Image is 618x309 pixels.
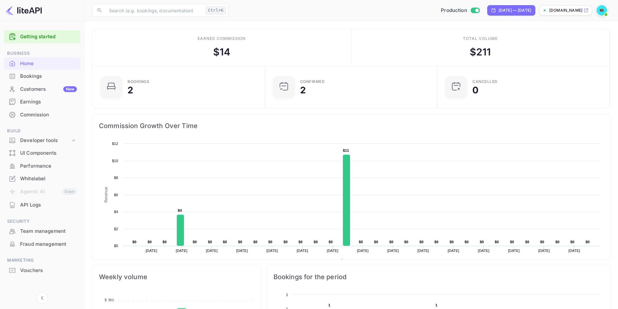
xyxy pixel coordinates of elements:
text: $2 [114,227,118,231]
a: Fraud management [4,238,80,250]
span: Production [441,7,467,14]
div: Developer tools [20,137,70,144]
div: Developer tools [4,135,80,146]
text: $0 [298,240,303,244]
div: [DATE] — [DATE] [499,7,531,13]
text: 1 [286,293,288,297]
a: Team management [4,225,80,237]
img: Ivan Orlov [597,5,607,16]
text: $6 [114,193,118,197]
text: $0 [586,240,590,244]
div: Total volume [463,36,498,42]
text: [DATE] [478,249,490,253]
text: $0 [314,240,318,244]
text: $0 [540,240,544,244]
div: Getting started [4,30,80,43]
text: $10 [112,159,118,163]
text: $0 [284,240,288,244]
a: CustomersNew [4,83,80,95]
button: Collapse navigation [36,292,48,304]
text: [DATE] [568,249,580,253]
text: $0 [555,240,560,244]
text: Revenue [346,259,363,264]
text: $12 [112,142,118,146]
text: [DATE] [538,249,550,253]
text: $0 [389,240,394,244]
text: $0 [374,240,378,244]
text: $0 [208,240,212,244]
a: Earnings [4,96,80,108]
div: Confirmed [300,80,325,84]
div: Home [4,57,80,70]
text: $0 [238,240,242,244]
text: $0 [148,240,152,244]
div: Vouchers [20,267,77,274]
div: UI Components [20,149,77,157]
a: Performance [4,160,80,172]
span: Business [4,50,80,57]
div: Home [20,60,77,67]
text: [DATE] [266,249,278,253]
a: Home [4,57,80,69]
text: [DATE] [448,249,459,253]
text: $0 [465,240,469,244]
div: Ctrl+K [206,6,226,15]
div: Bookings [4,70,80,83]
div: CANCELLED [472,80,498,84]
div: Team management [20,228,77,235]
text: $0 [268,240,273,244]
text: $4 [114,210,118,214]
text: $0 [525,240,529,244]
a: Commission [4,109,80,121]
div: API Logs [20,201,77,209]
div: 0 [472,86,479,95]
text: $0 [132,240,137,244]
div: CustomersNew [4,83,80,96]
div: UI Components [4,147,80,160]
div: Click to change the date range period [487,5,535,16]
text: [DATE] [146,249,157,253]
a: API Logs [4,199,80,211]
span: Security [4,218,80,225]
text: $0 [163,240,167,244]
text: $0 [510,240,514,244]
div: Whitelabel [20,175,77,183]
div: Fraud management [4,238,80,251]
text: [DATE] [327,249,339,253]
div: Switch to Sandbox mode [438,7,482,14]
p: [DOMAIN_NAME] [549,7,582,13]
text: $0 [253,240,258,244]
text: $0 [419,240,424,244]
div: New [63,86,77,92]
text: $11 [343,149,349,152]
text: $8 [114,176,118,180]
a: Bookings [4,70,80,82]
text: 1 [435,303,437,307]
text: $4 [178,208,182,212]
div: $ 211 [470,45,491,59]
div: 2 [300,86,306,95]
tspan: $ 160 [104,298,114,302]
div: Bookings [127,80,149,84]
text: [DATE] [418,249,429,253]
div: Earned commission [198,36,246,42]
a: UI Components [4,147,80,159]
text: 1 [328,303,330,307]
span: Build [4,127,80,135]
text: $0 [404,240,408,244]
span: Weekly volume [99,272,255,282]
text: [DATE] [387,249,399,253]
text: $0 [223,240,227,244]
a: Vouchers [4,264,80,276]
div: 2 [127,86,133,95]
span: Commission Growth Over Time [99,121,603,131]
text: [DATE] [206,249,218,253]
a: Whitelabel [4,172,80,184]
div: Commission [20,111,77,119]
text: [DATE] [176,249,188,253]
div: Bookings [20,73,77,80]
